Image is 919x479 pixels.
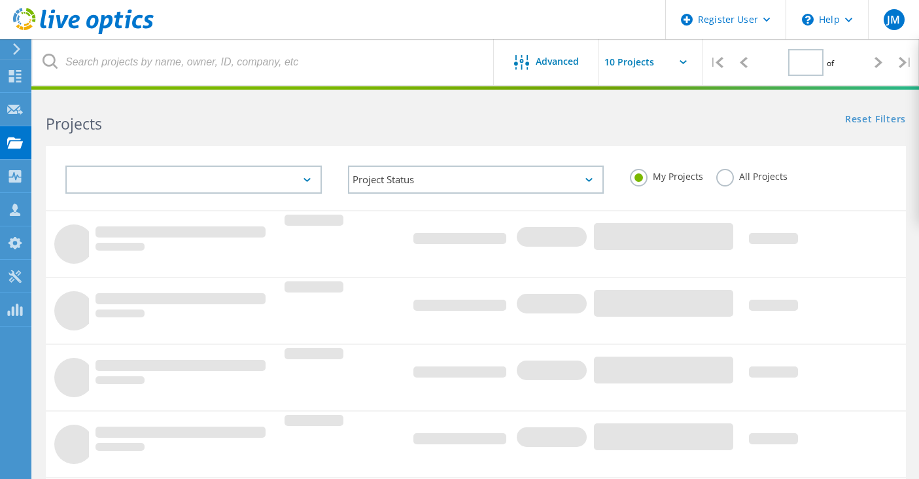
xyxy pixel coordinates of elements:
label: All Projects [716,169,788,181]
label: My Projects [630,169,703,181]
a: Reset Filters [845,115,906,126]
div: | [892,39,919,86]
svg: \n [802,14,814,26]
a: Live Optics Dashboard [13,27,154,37]
span: of [827,58,834,69]
span: JM [887,14,900,25]
b: Projects [46,113,102,134]
input: Search projects by name, owner, ID, company, etc [33,39,494,85]
div: | [703,39,730,86]
div: Project Status [348,166,604,194]
span: Advanced [536,57,579,66]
